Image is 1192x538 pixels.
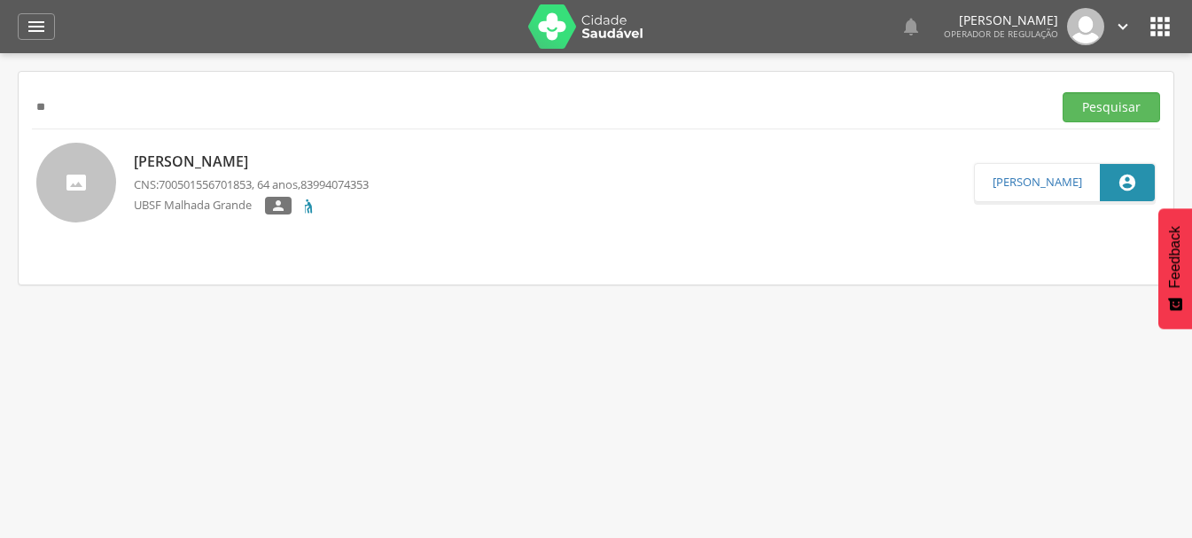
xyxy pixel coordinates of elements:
i:  [1118,173,1137,192]
i:  [270,199,286,212]
p: UBSF Malhada Grande [134,197,265,215]
p: [PERSON_NAME] [134,152,369,172]
i:  [900,16,922,37]
i:  [26,16,47,37]
a:  [900,8,922,45]
a: [PERSON_NAME] [993,175,1082,190]
button: Pesquisar [1063,92,1160,122]
span: 83994074353 [300,176,369,192]
p: CNS: , 64 anos, [134,176,369,193]
span: 700501556701853 [159,176,252,192]
a:  [1113,8,1133,45]
p: [PERSON_NAME] [944,14,1058,27]
span: Feedback [1167,226,1183,288]
i:  [1113,17,1133,36]
span: Operador de regulação [944,27,1058,40]
a: [PERSON_NAME]CNS:700501556701853, 64 anos,83994074353UBSF Malhada Grande [36,143,974,222]
a:  [18,13,55,40]
button: Feedback - Mostrar pesquisa [1158,208,1192,329]
i:  [1146,12,1174,41]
